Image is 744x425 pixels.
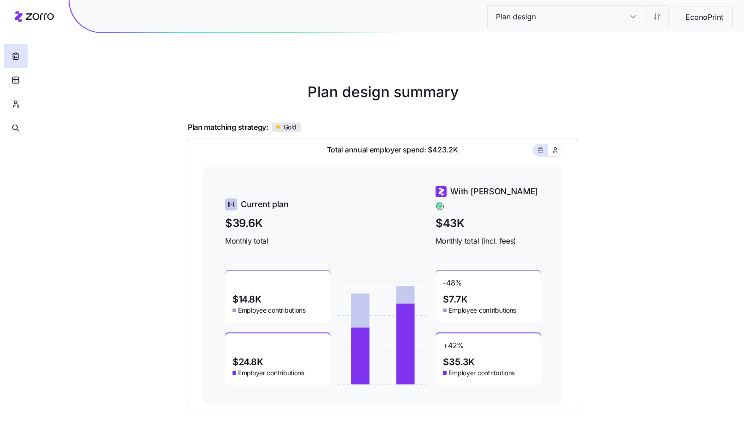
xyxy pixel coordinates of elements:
span: Gold [284,123,296,131]
span: Plan matching strategy: [188,122,268,133]
span: + 42 % [443,341,464,355]
span: Total annual employer spend: $423.2K [320,144,458,156]
span: $24.8K [232,357,263,367]
span: $14.8K [232,295,262,304]
span: Employer contributions [448,368,515,378]
span: $35.3K [443,357,475,367]
span: Monthly total [225,235,331,247]
span: Monthly total (incl. fees) [436,235,541,247]
span: $7.7K [443,295,467,304]
h1: Plan design summary [188,81,578,103]
span: $39.6K [225,215,331,232]
span: With [PERSON_NAME] [450,185,538,198]
img: ai-icon.png [308,145,320,156]
span: $43K [436,215,541,232]
span: Employee contributions [448,306,516,315]
span: EconoPrint [678,12,731,23]
button: Settings [646,6,668,28]
span: Current plan [241,198,289,211]
span: Employer contributions [238,368,304,378]
span: Employee contributions [238,306,306,315]
span: -48 % [443,278,462,293]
